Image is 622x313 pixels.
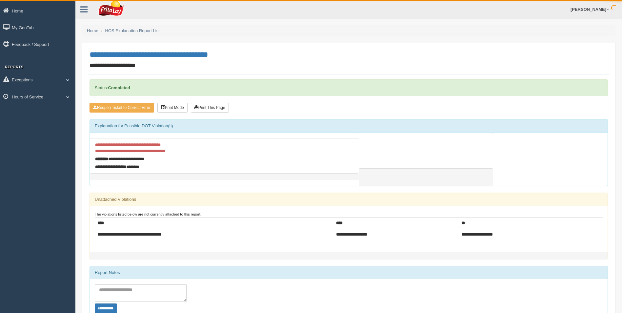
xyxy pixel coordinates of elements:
[87,28,98,33] a: Home
[157,103,188,113] button: Print Mode
[105,28,160,33] a: HOS Explanation Report List
[90,119,608,133] div: Explanation for Possible DOT Violation(s)
[90,103,154,113] button: Reopen Ticket
[95,212,201,216] small: The violations listed below are not currently attached to this report:
[90,79,608,96] div: Status:
[191,103,229,113] button: Print This Page
[108,85,130,90] strong: Completed
[90,193,608,206] div: Unattached Violations
[90,266,608,279] div: Report Notes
